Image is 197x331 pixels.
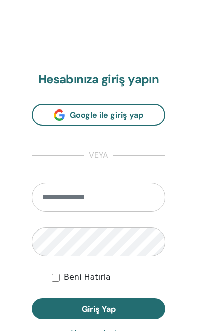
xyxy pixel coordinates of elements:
a: Google ile giriş yap [32,104,165,126]
span: Giriş Yap [82,304,116,314]
label: Beni Hatırla [64,271,111,283]
div: Keep me authenticated indefinitely or until I manually logout [52,271,165,283]
span: veya [84,150,113,162]
button: Giriş Yap [32,298,165,319]
span: Google ile giriş yap [70,109,143,120]
h2: Hesabınıza giriş yapın [32,72,165,87]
